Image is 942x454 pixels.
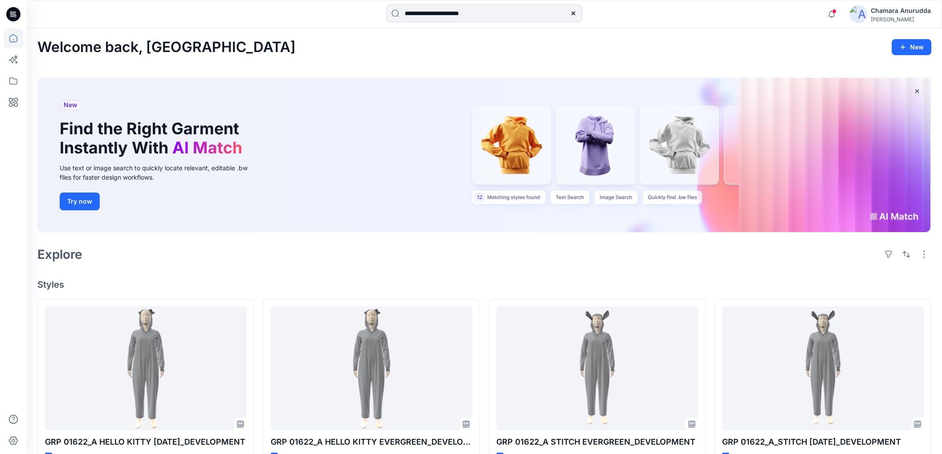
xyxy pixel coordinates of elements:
h1: Find the Right Garment Instantly With [60,119,247,157]
span: New [64,100,77,110]
div: [PERSON_NAME] [871,16,931,23]
p: GRP 01622_A HELLO KITTY EVERGREEN_DEVELOPMENT [271,436,472,448]
span: AI Match [172,138,242,157]
div: Chamara Anurudda [871,5,931,16]
p: GRP 01622_A HELLO KITTY [DATE]_DEVELOPMENT [45,436,247,448]
a: GRP 01622_A HELLO KITTY HALLOWEEN_DEVELOPMENT [45,306,247,430]
button: New [892,39,931,55]
button: Try now [60,193,100,210]
p: GRP 01622_A STITCH EVERGREEN_DEVELOPMENT [496,436,698,448]
div: Use text or image search to quickly locate relevant, editable .bw files for faster design workflows. [60,163,260,182]
img: avatar [849,5,867,23]
a: GRP 01622_A_STITCH HALLOWEEN_DEVELOPMENT [722,306,924,430]
a: GRP 01622_A HELLO KITTY EVERGREEN_DEVELOPMENT [271,306,472,430]
p: GRP 01622_A_STITCH [DATE]_DEVELOPMENT [722,436,924,448]
h2: Explore [37,247,82,261]
h4: Styles [37,279,931,290]
a: GRP 01622_A STITCH EVERGREEN_DEVELOPMENT [496,306,698,430]
h2: Welcome back, [GEOGRAPHIC_DATA] [37,39,296,56]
